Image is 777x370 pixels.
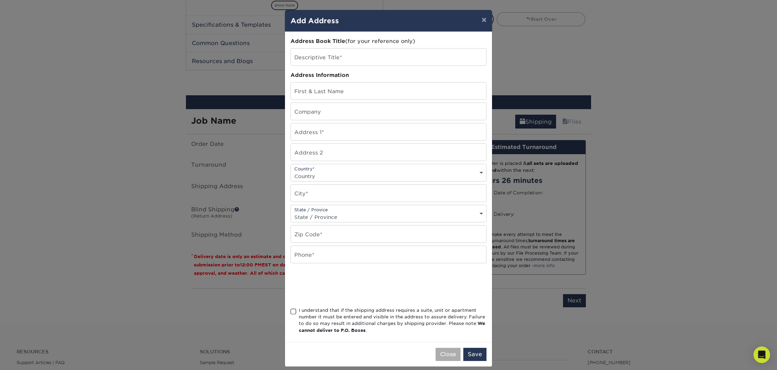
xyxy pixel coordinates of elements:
[753,346,770,363] div: Open Intercom Messenger
[291,16,486,26] h4: Add Address
[291,37,486,45] div: (for your reference only)
[291,71,486,79] div: Address Information
[436,348,461,361] button: Close
[299,321,485,333] b: We cannot deliver to P.O. Boxes
[463,348,486,361] button: Save
[291,38,345,44] span: Address Book Title
[476,10,492,29] button: ×
[291,272,396,299] iframe: reCAPTCHA
[299,307,486,334] div: I understand that if the shipping address requires a suite, unit or apartment number it must be e...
